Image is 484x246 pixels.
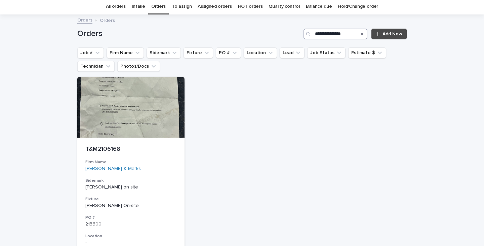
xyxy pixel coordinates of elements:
button: PO # [216,47,241,58]
h3: Sidemark [85,178,176,183]
h1: Orders [77,29,301,39]
button: Job # [77,47,104,58]
button: Job Status [307,47,346,58]
h3: Firm Name [85,160,176,165]
h3: Fixture [85,197,176,202]
button: Estimate $ [348,47,386,58]
button: Firm Name [107,47,144,58]
a: [PERSON_NAME] & Marks [85,166,141,172]
h3: Location [85,234,176,239]
div: [PERSON_NAME] On-site [85,203,176,209]
p: 213600 [85,221,176,227]
p: - [85,240,176,246]
p: T&M2106168 [85,146,176,153]
a: Add New [371,29,407,39]
h3: PO # [85,215,176,220]
a: Orders [77,16,92,24]
p: [PERSON_NAME] on site [85,184,176,190]
p: Orders [100,16,115,24]
span: Add New [382,32,402,36]
button: Location [244,47,277,58]
button: Photos/Docs [117,61,160,72]
button: Sidemark [147,47,181,58]
button: Technician [77,61,115,72]
button: Fixture [184,47,213,58]
input: Search [304,29,367,39]
button: Lead [280,47,305,58]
